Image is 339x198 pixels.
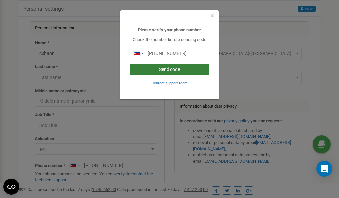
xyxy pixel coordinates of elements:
input: 0905 123 4567 [130,48,209,59]
b: Please verify your phone number [138,27,201,32]
p: Check the number before sending code [130,37,209,43]
a: Contact support team [152,80,188,85]
span: × [210,12,214,20]
button: Close [210,12,214,19]
small: Contact support team [152,81,188,85]
div: Telephone country code [130,48,146,59]
button: Open CMP widget [3,179,19,195]
button: Send code [130,64,209,75]
div: Open Intercom Messenger [316,161,332,177]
